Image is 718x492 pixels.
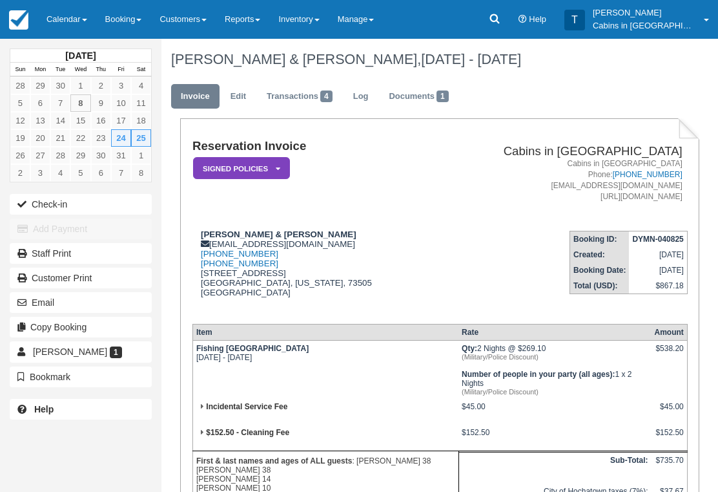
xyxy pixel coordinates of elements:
th: Item [192,324,458,340]
h2: Cabins in [GEOGRAPHIC_DATA] [438,145,682,158]
td: $152.50 [458,425,651,451]
th: Sat [131,63,151,77]
a: 5 [10,94,30,112]
a: 14 [50,112,70,129]
em: (Military/Police Discount) [462,388,648,396]
span: [PERSON_NAME] [33,347,107,357]
a: 3 [111,77,131,94]
th: Sun [10,63,30,77]
a: Staff Print [10,243,152,264]
a: [PERSON_NAME] 1 [10,341,152,362]
a: [PHONE_NUMBER] [201,249,278,259]
a: 18 [131,112,151,129]
a: 10 [111,94,131,112]
button: Bookmark [10,367,152,387]
th: Total (USD): [570,278,630,294]
a: Help [10,399,152,420]
a: 31 [111,147,131,164]
a: Signed Policies [192,156,285,180]
a: Invoice [171,84,220,109]
a: 12 [10,112,30,129]
td: 2 Nights @ $269.10 1 x 2 Nights [458,340,651,399]
a: 26 [10,147,30,164]
div: $538.20 [654,344,683,363]
div: T [564,10,585,30]
address: Cabins in [GEOGRAPHIC_DATA] Phone: [EMAIL_ADDRESS][DOMAIN_NAME] [URL][DOMAIN_NAME] [438,158,682,203]
a: 7 [50,94,70,112]
button: Copy Booking [10,317,152,337]
a: 8 [70,94,90,112]
a: 7 [111,164,131,182]
th: Created: [570,247,630,262]
span: [DATE] - [DATE] [421,51,521,67]
a: 24 [111,129,131,147]
a: 19 [10,129,30,147]
a: 13 [30,112,50,129]
a: 29 [70,147,90,164]
a: 22 [70,129,90,147]
span: 4 [320,91,333,102]
h1: Reservation Invoice [192,140,433,153]
a: 16 [91,112,111,129]
th: Mon [30,63,50,77]
p: [PERSON_NAME] [593,6,696,19]
a: Documents1 [379,84,458,109]
strong: Number of people in your party (all ages) [462,370,615,379]
a: Transactions4 [257,84,342,109]
th: Rate [458,324,651,340]
a: 4 [50,164,70,182]
a: Customer Print [10,268,152,288]
span: 1 [110,347,122,358]
th: Sub-Total: [458,452,651,483]
strong: [DATE] [65,50,96,61]
em: Signed Policies [193,157,290,180]
a: 23 [91,129,111,147]
th: Booking ID: [570,231,630,248]
i: Help [518,16,527,24]
td: [DATE] - [DATE] [192,340,458,399]
span: 1 [436,91,449,102]
th: Thu [91,63,111,77]
a: 30 [91,147,111,164]
strong: DYMN-040825 [632,235,683,244]
div: $152.50 [654,428,683,447]
a: Edit [221,84,256,109]
img: checkfront-main-nav-mini-logo.png [9,10,28,30]
a: 4 [131,77,151,94]
p: Cabins in [GEOGRAPHIC_DATA] [593,19,696,32]
a: 17 [111,112,131,129]
a: 3 [30,164,50,182]
button: Check-in [10,194,152,215]
a: 5 [70,164,90,182]
a: 11 [131,94,151,112]
a: 27 [30,147,50,164]
td: $867.18 [629,278,687,294]
th: Wed [70,63,90,77]
a: [PHONE_NUMBER] [613,170,682,179]
em: (Military/Police Discount) [462,353,648,361]
td: [DATE] [629,247,687,262]
strong: $152.50 - Cleaning Fee [206,428,289,437]
a: 25 [131,129,151,147]
button: Email [10,292,152,313]
th: Fri [111,63,131,77]
a: 20 [30,129,50,147]
strong: Incidental Service Fee [206,402,287,411]
td: $45.00 [458,399,651,425]
a: 2 [91,77,111,94]
a: 9 [91,94,111,112]
a: Log [344,84,378,109]
div: $45.00 [654,402,683,422]
a: 28 [50,147,70,164]
a: 28 [10,77,30,94]
a: 15 [70,112,90,129]
a: 30 [50,77,70,94]
a: [PHONE_NUMBER] [201,259,278,268]
strong: Qty [462,344,477,353]
span: Help [529,14,546,24]
th: Booking Date: [570,262,630,278]
b: Help [34,404,54,414]
strong: Fishing [GEOGRAPHIC_DATA] [196,344,309,353]
a: 6 [30,94,50,112]
a: 21 [50,129,70,147]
